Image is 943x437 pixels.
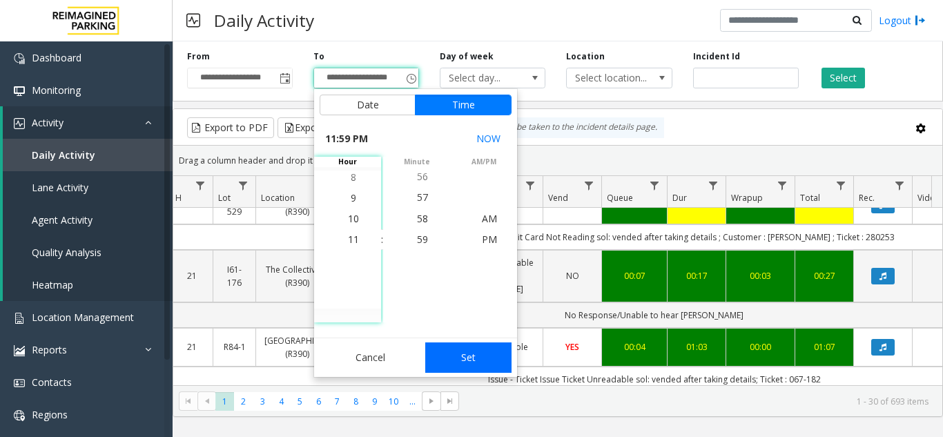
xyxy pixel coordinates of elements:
[800,192,820,204] span: Total
[735,340,786,353] a: 00:00
[879,13,926,28] a: Logout
[552,269,593,282] a: NO
[32,278,73,291] span: Heatmap
[565,341,579,353] span: YES
[32,84,81,97] span: Monitoring
[693,50,740,63] label: Incident Id
[234,392,253,411] span: Page 2
[173,176,942,385] div: Data table
[207,3,321,37] h3: Daily Activity
[450,157,517,167] span: AM/PM
[804,340,845,353] a: 01:07
[3,236,173,269] a: Quality Analysis
[381,233,383,246] div: :
[672,192,687,204] span: Dur
[521,176,540,195] a: Issue Filter Menu
[14,313,25,324] img: 'icon'
[425,342,512,373] button: Set
[261,192,295,204] span: Location
[32,343,67,356] span: Reports
[272,392,291,411] span: Page 4
[291,392,309,411] span: Page 5
[277,68,292,88] span: Toggle popup
[426,396,437,407] span: Go to the next page
[417,211,428,224] span: 58
[14,345,25,356] img: 'icon'
[32,148,95,162] span: Daily Activity
[440,68,524,88] span: Select day...
[32,408,68,421] span: Regions
[548,192,568,204] span: Vend
[313,50,324,63] label: To
[645,176,664,195] a: Queue Filter Menu
[417,170,428,183] span: 56
[320,95,416,115] button: Date tab
[215,392,234,411] span: Page 1
[175,192,182,204] span: H
[179,269,204,282] a: 21
[467,396,929,407] kendo-pager-info: 1 - 30 of 693 items
[14,118,25,129] img: 'icon'
[32,213,93,226] span: Agent Activity
[377,117,664,138] div: By clicking Incident row you will be taken to the incident details page.
[264,263,330,289] a: The Collective (I) (R390)
[565,199,579,211] span: YES
[14,86,25,97] img: 'icon'
[3,269,173,301] a: Heatmap
[328,392,347,411] span: Page 7
[917,192,940,204] span: Video
[915,13,926,28] img: logout
[222,263,247,289] a: I61-176
[403,68,418,88] span: Toggle popup
[773,176,792,195] a: Wrapup Filter Menu
[676,269,717,282] div: 00:17
[445,396,456,407] span: Go to the last page
[325,129,368,148] span: 11:59 PM
[566,270,579,282] span: NO
[179,340,204,353] a: 21
[3,171,173,204] a: Lane Activity
[567,68,650,88] span: Select location...
[676,340,717,353] a: 01:03
[264,334,330,360] a: [GEOGRAPHIC_DATA] (R390)
[471,126,506,151] button: Select now
[440,50,494,63] label: Day of week
[804,269,845,282] div: 00:27
[417,233,428,246] span: 59
[482,212,497,225] span: AM
[607,192,633,204] span: Queue
[552,340,593,353] a: YES
[32,246,101,259] span: Quality Analysis
[32,116,64,129] span: Activity
[3,139,173,171] a: Daily Activity
[32,51,81,64] span: Dashboard
[440,391,459,411] span: Go to the last page
[822,68,865,88] button: Select
[566,50,605,63] label: Location
[347,392,365,411] span: Page 8
[173,148,942,173] div: Drag a column header and drop it here to group by that column
[222,340,247,353] a: R84-1
[314,157,381,167] span: hour
[32,311,134,324] span: Location Management
[253,392,272,411] span: Page 3
[234,176,253,195] a: Lot Filter Menu
[415,95,512,115] button: Time tab
[891,176,909,195] a: Rec. Filter Menu
[348,233,359,246] span: 11
[3,106,173,139] a: Activity
[218,192,231,204] span: Lot
[482,233,497,246] span: PM
[610,269,659,282] div: 00:07
[278,117,368,138] button: Export to Excel
[385,392,403,411] span: Page 10
[731,192,763,204] span: Wrapup
[735,269,786,282] a: 00:03
[859,192,875,204] span: Rec.
[610,340,659,353] a: 00:04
